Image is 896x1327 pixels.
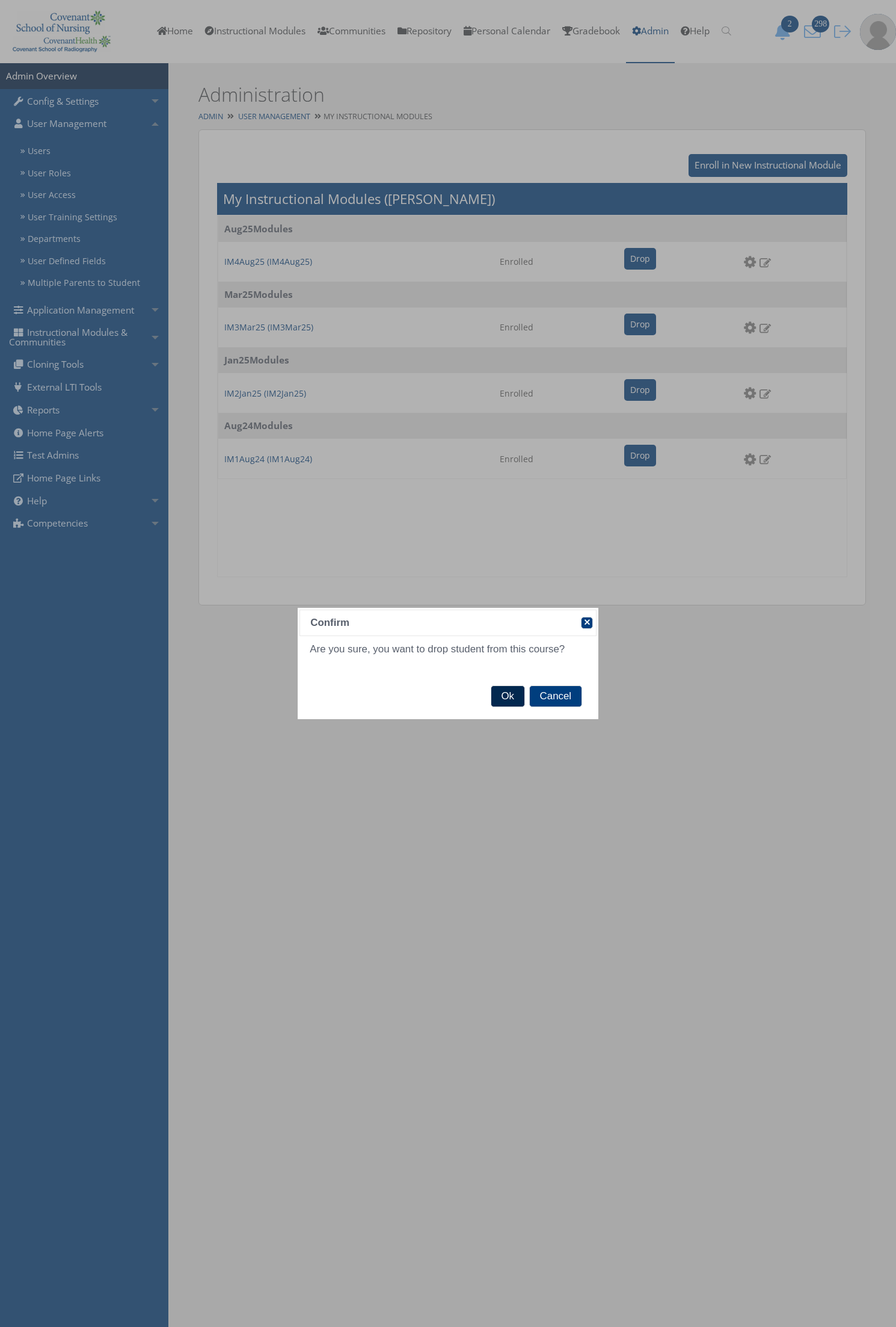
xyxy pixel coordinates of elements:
span: Confirm [310,615,558,630]
span: Cancel [530,686,581,707]
span: close [582,618,592,639]
button: Ok [491,685,525,707]
div: Are you sure, you want to drop student from this course? [299,636,596,672]
button: Cancel [529,685,582,707]
button: close [581,617,593,629]
span: Ok [491,686,524,707]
